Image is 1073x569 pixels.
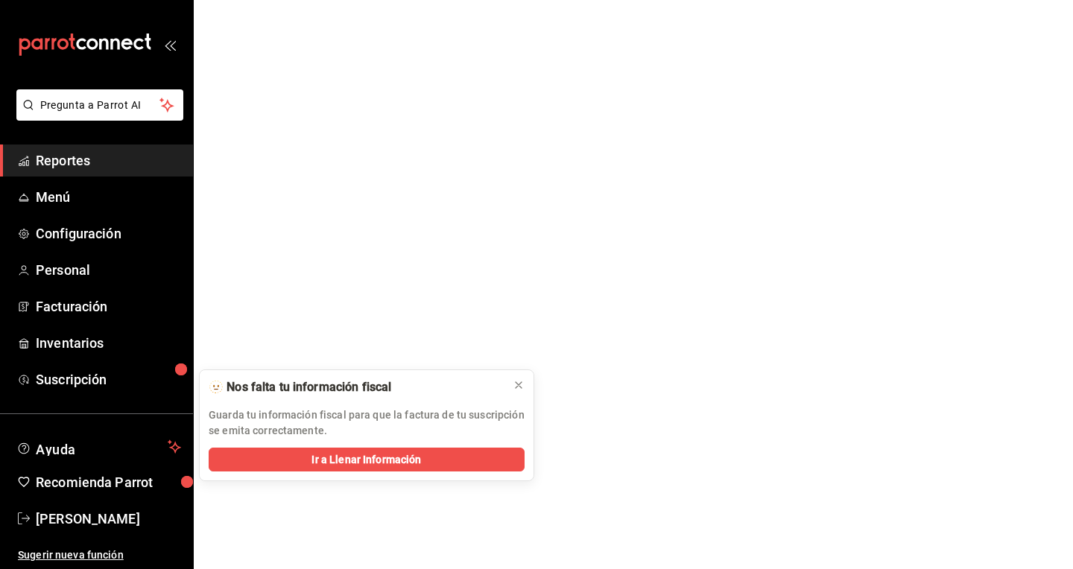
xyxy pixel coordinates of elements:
span: Ir a Llenar Información [311,452,421,468]
a: Pregunta a Parrot AI [10,108,183,124]
span: Recomienda Parrot [36,472,181,492]
span: Ayuda [36,438,162,456]
span: [PERSON_NAME] [36,509,181,529]
span: Facturación [36,296,181,317]
span: Sugerir nueva función [18,547,181,563]
span: Inventarios [36,333,181,353]
button: Ir a Llenar Información [209,448,525,471]
span: Suscripción [36,369,181,390]
span: Menú [36,187,181,207]
span: Configuración [36,223,181,244]
div: 🫥 Nos falta tu información fiscal [209,379,501,395]
span: Reportes [36,150,181,171]
span: Pregunta a Parrot AI [40,98,160,113]
button: Pregunta a Parrot AI [16,89,183,121]
button: open_drawer_menu [164,39,176,51]
span: Personal [36,260,181,280]
p: Guarda tu información fiscal para que la factura de tu suscripción se emita correctamente. [209,407,525,439]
